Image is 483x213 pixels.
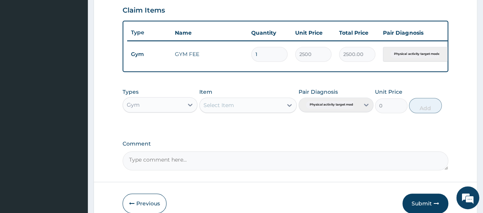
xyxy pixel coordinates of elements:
[291,25,335,40] th: Unit Price
[375,88,402,96] label: Unit Price
[335,25,379,40] th: Total Price
[44,60,105,137] span: We're online!
[40,43,128,53] div: Chat with us now
[4,136,145,163] textarea: Type your message and hit 'Enter'
[123,141,448,147] label: Comment
[409,98,441,113] button: Add
[171,25,247,40] th: Name
[14,38,31,57] img: d_794563401_company_1708531726252_794563401
[125,4,144,22] div: Minimize live chat window
[123,6,165,15] h3: Claim Items
[127,47,171,61] td: Gym
[299,88,338,96] label: Pair Diagnosis
[127,101,140,109] div: Gym
[247,25,291,40] th: Quantity
[379,25,463,40] th: Pair Diagnosis
[204,101,234,109] div: Select Item
[199,88,212,96] label: Item
[171,46,247,62] td: GYM FEE
[127,26,171,40] th: Type
[123,89,139,95] label: Types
